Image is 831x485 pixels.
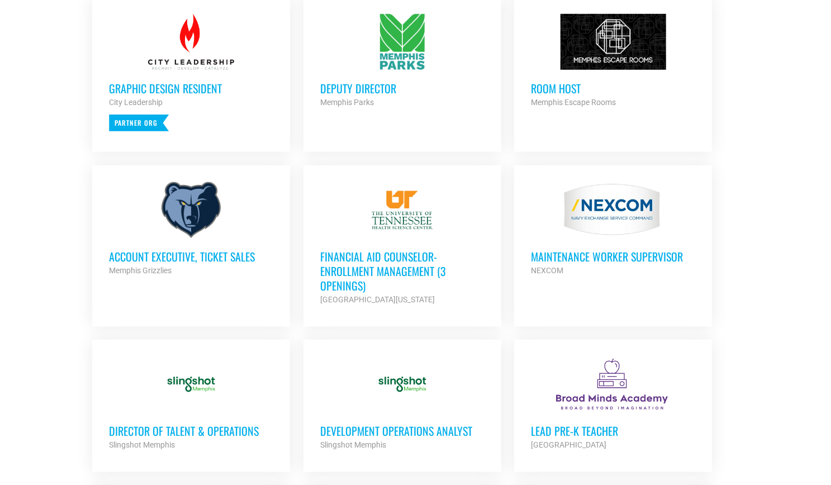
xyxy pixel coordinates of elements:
[109,249,273,264] h3: Account Executive, Ticket Sales
[531,81,695,96] h3: Room Host
[514,165,712,294] a: MAINTENANCE WORKER SUPERVISOR NEXCOM
[320,249,485,293] h3: Financial Aid Counselor-Enrollment Management (3 Openings)
[531,424,695,438] h3: Lead Pre-K Teacher
[531,440,606,449] strong: [GEOGRAPHIC_DATA]
[531,98,616,107] strong: Memphis Escape Rooms
[92,165,290,294] a: Account Executive, Ticket Sales Memphis Grizzlies
[109,424,273,438] h3: Director of Talent & Operations
[303,165,501,323] a: Financial Aid Counselor-Enrollment Management (3 Openings) [GEOGRAPHIC_DATA][US_STATE]
[320,295,435,304] strong: [GEOGRAPHIC_DATA][US_STATE]
[303,340,501,468] a: Development Operations Analyst Slingshot Memphis
[109,266,172,275] strong: Memphis Grizzlies
[109,98,163,107] strong: City Leadership
[531,249,695,264] h3: MAINTENANCE WORKER SUPERVISOR
[320,98,374,107] strong: Memphis Parks
[109,81,273,96] h3: Graphic Design Resident
[109,115,169,131] p: Partner Org
[109,440,175,449] strong: Slingshot Memphis
[320,424,485,438] h3: Development Operations Analyst
[320,81,485,96] h3: Deputy Director
[320,440,386,449] strong: Slingshot Memphis
[92,340,290,468] a: Director of Talent & Operations Slingshot Memphis
[514,340,712,468] a: Lead Pre-K Teacher [GEOGRAPHIC_DATA]
[531,266,563,275] strong: NEXCOM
